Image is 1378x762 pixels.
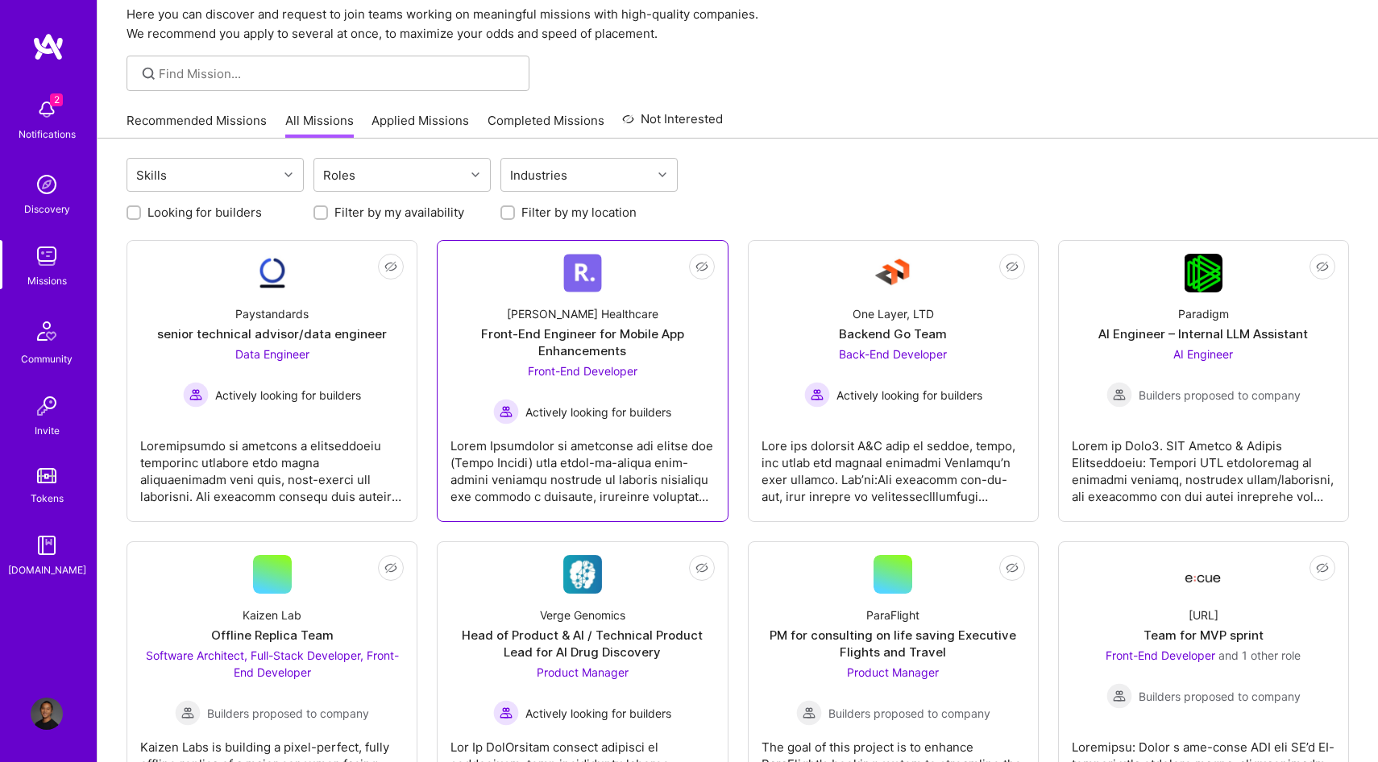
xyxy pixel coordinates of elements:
[506,164,571,187] div: Industries
[8,561,86,578] div: [DOMAIN_NAME]
[37,468,56,483] img: tokens
[24,201,70,217] div: Discovery
[563,254,602,292] img: Company Logo
[836,387,982,404] span: Actively looking for builders
[1098,325,1308,342] div: AI Engineer – Internal LLM Assistant
[207,705,369,722] span: Builders proposed to company
[507,305,658,322] div: [PERSON_NAME] Healthcare
[450,254,714,508] a: Company Logo[PERSON_NAME] HealthcareFront-End Engineer for Mobile App EnhancementsFront-End Devel...
[525,404,671,420] span: Actively looking for builders
[493,399,519,424] img: Actively looking for builders
[285,112,354,139] a: All Missions
[866,607,919,623] div: ParaFlight
[521,204,637,221] label: Filter by my location
[1072,254,1335,508] a: Company LogoParadigmAI Engineer – Internal LLM AssistantAI Engineer Builders proposed to companyB...
[493,700,519,726] img: Actively looking for builders
[874,254,912,292] img: Company Logo
[762,627,1025,661] div: PM for consulting on life saving Executive Flights and Travel
[1006,260,1019,273] i: icon EyeClosed
[1316,561,1329,574] i: icon EyeClosed
[235,305,309,322] div: Paystandards
[253,254,292,292] img: Company Logo
[21,350,73,367] div: Community
[695,260,708,273] i: icon EyeClosed
[19,126,76,143] div: Notifications
[140,424,404,505] div: Loremipsumdo si ametcons a elitseddoeiu temporinc utlabore etdo magna aliquaenimadm veni quis, no...
[695,561,708,574] i: icon EyeClosed
[147,204,262,221] label: Looking for builders
[528,364,637,378] span: Front-End Developer
[32,32,64,61] img: logo
[622,110,723,139] a: Not Interested
[796,700,822,726] img: Builders proposed to company
[284,171,293,179] i: icon Chevron
[525,705,671,722] span: Actively looking for builders
[1106,648,1215,662] span: Front-End Developer
[35,422,60,439] div: Invite
[384,561,397,574] i: icon EyeClosed
[215,387,361,404] span: Actively looking for builders
[146,648,399,679] span: Software Architect, Full-Stack Developer, Front-End Developer
[139,64,158,83] i: icon SearchGrey
[1185,254,1222,292] img: Company Logo
[27,698,67,730] a: User Avatar
[31,240,63,272] img: teamwork
[127,5,1349,43] p: Here you can discover and request to join teams working on meaningful missions with high-quality ...
[1189,607,1218,623] div: [URL]
[31,168,63,201] img: discovery
[157,325,387,342] div: senior technical advisor/data engineer
[658,171,666,179] i: icon Chevron
[853,305,934,322] div: One Layer, LTD
[211,627,334,644] div: Offline Replica Team
[31,390,63,422] img: Invite
[1139,387,1301,404] span: Builders proposed to company
[1316,260,1329,273] i: icon EyeClosed
[1218,648,1301,662] span: and 1 other role
[319,164,359,187] div: Roles
[27,272,67,289] div: Missions
[235,347,309,361] span: Data Engineer
[132,164,171,187] div: Skills
[828,705,990,722] span: Builders proposed to company
[1072,424,1335,505] div: Lorem ip Dolo3. SIT Ametco & Adipis Elitseddoeiu: Tempori UTL etdoloremag al enimadmi veniamq, no...
[804,382,830,408] img: Actively looking for builders
[371,112,469,139] a: Applied Missions
[450,325,714,359] div: Front-End Engineer for Mobile App Enhancements
[31,490,64,507] div: Tokens
[762,424,1025,505] div: Lore ips dolorsit A&C adip el seddoe, tempo, inc utlab etd magnaal enimadmi VenIamqu’n exer ullam...
[1139,688,1301,705] span: Builders proposed to company
[1173,347,1233,361] span: AI Engineer
[1143,627,1264,644] div: Team for MVP sprint
[847,665,939,679] span: Product Manager
[1006,561,1019,574] i: icon EyeClosed
[384,260,397,273] i: icon EyeClosed
[563,555,602,594] img: Company Logo
[540,607,625,623] div: Verge Genomics
[762,254,1025,508] a: Company LogoOne Layer, LTDBackend Go TeamBack-End Developer Actively looking for buildersActively...
[31,698,63,730] img: User Avatar
[175,700,201,726] img: Builders proposed to company
[1184,560,1222,589] img: Company Logo
[31,529,63,561] img: guide book
[183,382,209,408] img: Actively looking for builders
[839,325,947,342] div: Backend Go Team
[450,424,714,505] div: Lorem Ipsumdolor si ametconse adi elitse doe (Tempo Incidi) utla etdol-ma-aliqua enim-admini veni...
[1106,683,1132,709] img: Builders proposed to company
[334,204,464,221] label: Filter by my availability
[471,171,479,179] i: icon Chevron
[450,627,714,661] div: Head of Product & AI / Technical Product Lead for AI Drug Discovery
[1106,382,1132,408] img: Builders proposed to company
[127,112,267,139] a: Recommended Missions
[488,112,604,139] a: Completed Missions
[27,312,66,350] img: Community
[31,93,63,126] img: bell
[537,665,629,679] span: Product Manager
[50,93,63,106] span: 2
[159,65,517,82] input: Find Mission...
[243,607,301,623] div: Kaizen Lab
[839,347,947,361] span: Back-End Developer
[1178,305,1229,322] div: Paradigm
[140,254,404,508] a: Company LogoPaystandardssenior technical advisor/data engineerData Engineer Actively looking for ...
